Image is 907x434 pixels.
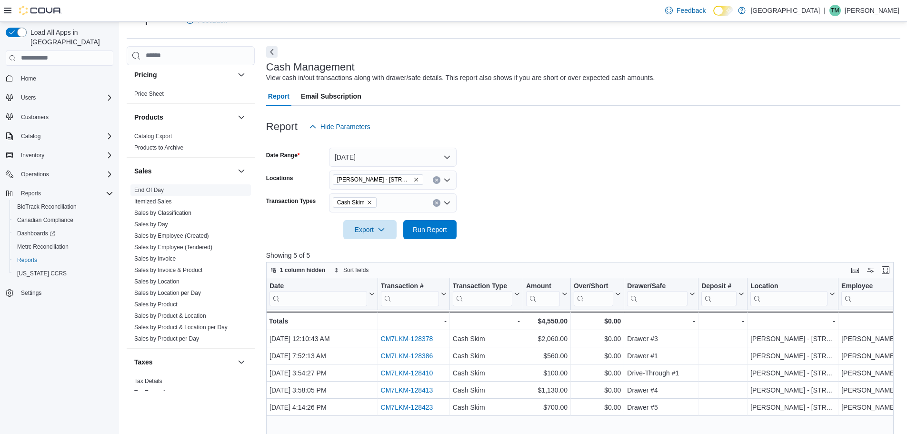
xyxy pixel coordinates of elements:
[343,220,397,239] button: Export
[134,90,164,98] span: Price Sheet
[134,132,172,140] span: Catalog Export
[880,264,891,276] button: Enter fullscreen
[134,209,191,217] span: Sales by Classification
[2,71,117,85] button: Home
[17,169,113,180] span: Operations
[134,232,209,240] span: Sales by Employee (Created)
[10,253,117,267] button: Reports
[574,282,621,306] button: Over/Short
[413,225,447,234] span: Run Report
[13,228,59,239] a: Dashboards
[750,402,835,413] div: [PERSON_NAME] - [STREET_ADDRESS]
[134,198,172,205] a: Itemized Sales
[134,323,228,331] span: Sales by Product & Location per Day
[17,230,55,237] span: Dashboards
[127,131,255,157] div: Products
[17,92,113,103] span: Users
[134,221,168,228] span: Sales by Day
[134,335,199,342] a: Sales by Product per Day
[701,315,744,327] div: -
[750,282,835,306] button: Location
[701,282,737,306] div: Deposit #
[380,282,439,291] div: Transaction #
[134,166,234,176] button: Sales
[134,255,176,262] a: Sales by Invoice
[17,111,52,123] a: Customers
[134,133,172,140] a: Catalog Export
[2,286,117,300] button: Settings
[269,282,367,291] div: Date
[134,144,183,151] a: Products to Archive
[380,404,433,411] a: CM7LKM-128423
[2,130,117,143] button: Catalog
[134,312,206,320] span: Sales by Product & Location
[574,315,621,327] div: $0.00
[134,378,162,384] a: Tax Details
[134,186,164,194] span: End Of Day
[266,151,300,159] label: Date Range
[526,282,560,306] div: Amount
[17,131,113,142] span: Catalog
[337,198,365,207] span: Cash Skim
[380,282,446,306] button: Transaction #
[268,87,289,106] span: Report
[526,333,568,344] div: $2,060.00
[266,61,355,73] h3: Cash Management
[134,244,212,251] a: Sales by Employee (Tendered)
[17,287,45,299] a: Settings
[750,367,835,379] div: [PERSON_NAME] - [STREET_ADDRESS]
[701,282,737,291] div: Deposit #
[380,315,446,327] div: -
[17,188,113,199] span: Reports
[750,282,827,291] div: Location
[13,214,113,226] span: Canadian Compliance
[127,184,255,348] div: Sales
[17,92,40,103] button: Users
[266,174,293,182] label: Locations
[367,200,372,205] button: Remove Cash Skim from selection in this group
[750,333,835,344] div: [PERSON_NAME] - [STREET_ADDRESS]
[269,315,375,327] div: Totals
[134,166,152,176] h3: Sales
[13,214,77,226] a: Canadian Compliance
[750,5,820,16] p: [GEOGRAPHIC_DATA]
[266,197,316,205] label: Transaction Types
[134,112,163,122] h3: Products
[134,389,175,396] a: Tax Exemptions
[849,264,861,276] button: Keyboard shortcuts
[453,350,520,362] div: Cash Skim
[526,367,568,379] div: $100.00
[526,384,568,396] div: $1,130.00
[2,149,117,162] button: Inventory
[333,197,377,208] span: Cash Skim
[134,243,212,251] span: Sales by Employee (Tendered)
[453,333,520,344] div: Cash Skim
[13,201,113,212] span: BioTrack Reconciliation
[17,72,113,84] span: Home
[526,350,568,362] div: $560.00
[280,266,325,274] span: 1 column hidden
[269,402,375,413] div: [DATE] 4:14:26 PM
[380,386,433,394] a: CM7LKM-128413
[750,350,835,362] div: [PERSON_NAME] - [STREET_ADDRESS]
[134,112,234,122] button: Products
[343,266,369,274] span: Sort fields
[134,210,191,216] a: Sales by Classification
[10,240,117,253] button: Metrc Reconciliation
[236,111,247,123] button: Products
[574,367,621,379] div: $0.00
[526,282,568,306] button: Amount
[134,221,168,228] a: Sales by Day
[266,251,900,260] p: Showing 5 of 5
[13,254,113,266] span: Reports
[134,266,202,274] span: Sales by Invoice & Product
[269,282,375,306] button: Date
[329,148,457,167] button: [DATE]
[574,282,613,291] div: Over/Short
[453,367,520,379] div: Cash Skim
